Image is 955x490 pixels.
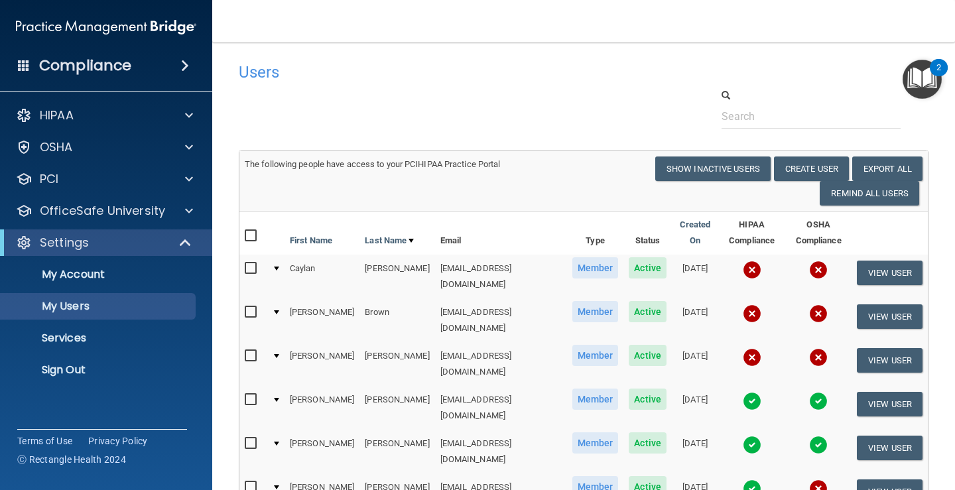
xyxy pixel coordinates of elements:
[40,139,73,155] p: OSHA
[672,386,718,430] td: [DATE]
[857,261,923,285] button: View User
[629,345,667,366] span: Active
[672,255,718,298] td: [DATE]
[743,304,761,323] img: cross.ca9f0e7f.svg
[365,233,414,249] a: Last Name
[40,235,89,251] p: Settings
[572,432,619,454] span: Member
[40,203,165,219] p: OfficeSafe University
[435,342,567,386] td: [EMAIL_ADDRESS][DOMAIN_NAME]
[852,156,923,181] a: Export All
[359,386,434,430] td: [PERSON_NAME]
[567,212,624,255] th: Type
[40,171,58,187] p: PCI
[572,257,619,278] span: Member
[809,261,828,279] img: cross.ca9f0e7f.svg
[435,430,567,473] td: [EMAIL_ADDRESS][DOMAIN_NAME]
[40,107,74,123] p: HIPAA
[903,60,942,99] button: Open Resource Center, 2 new notifications
[17,434,72,448] a: Terms of Use
[16,139,193,155] a: OSHA
[290,233,332,249] a: First Name
[16,107,193,123] a: HIPAA
[672,430,718,473] td: [DATE]
[572,345,619,366] span: Member
[17,453,126,466] span: Ⓒ Rectangle Health 2024
[285,255,359,298] td: Caylan
[722,104,900,129] input: Search
[88,434,148,448] a: Privacy Policy
[718,212,785,255] th: HIPAA Compliance
[672,342,718,386] td: [DATE]
[677,217,713,249] a: Created On
[743,348,761,367] img: cross.ca9f0e7f.svg
[359,255,434,298] td: [PERSON_NAME]
[672,298,718,342] td: [DATE]
[743,392,761,410] img: tick.e7d51cea.svg
[359,298,434,342] td: Brown
[435,298,567,342] td: [EMAIL_ADDRESS][DOMAIN_NAME]
[857,348,923,373] button: View User
[435,255,567,298] td: [EMAIL_ADDRESS][DOMAIN_NAME]
[285,342,359,386] td: [PERSON_NAME]
[285,298,359,342] td: [PERSON_NAME]
[16,203,193,219] a: OfficeSafe University
[435,212,567,255] th: Email
[16,14,196,40] img: PMB logo
[629,432,667,454] span: Active
[16,171,193,187] a: PCI
[629,389,667,410] span: Active
[245,159,501,169] span: The following people have access to your PCIHIPAA Practice Portal
[572,389,619,410] span: Member
[435,386,567,430] td: [EMAIL_ADDRESS][DOMAIN_NAME]
[572,301,619,322] span: Member
[785,212,852,255] th: OSHA Compliance
[809,304,828,323] img: cross.ca9f0e7f.svg
[857,392,923,416] button: View User
[809,392,828,410] img: tick.e7d51cea.svg
[9,268,190,281] p: My Account
[239,64,633,81] h4: Users
[936,68,941,85] div: 2
[809,348,828,367] img: cross.ca9f0e7f.svg
[774,156,849,181] button: Create User
[359,430,434,473] td: [PERSON_NAME]
[285,430,359,473] td: [PERSON_NAME]
[629,301,667,322] span: Active
[857,436,923,460] button: View User
[285,386,359,430] td: [PERSON_NAME]
[39,56,131,75] h4: Compliance
[655,156,771,181] button: Show Inactive Users
[9,332,190,345] p: Services
[9,300,190,313] p: My Users
[857,304,923,329] button: View User
[820,181,919,206] button: Remind All Users
[629,257,667,278] span: Active
[16,235,192,251] a: Settings
[743,436,761,454] img: tick.e7d51cea.svg
[359,342,434,386] td: [PERSON_NAME]
[743,261,761,279] img: cross.ca9f0e7f.svg
[809,436,828,454] img: tick.e7d51cea.svg
[9,363,190,377] p: Sign Out
[623,212,672,255] th: Status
